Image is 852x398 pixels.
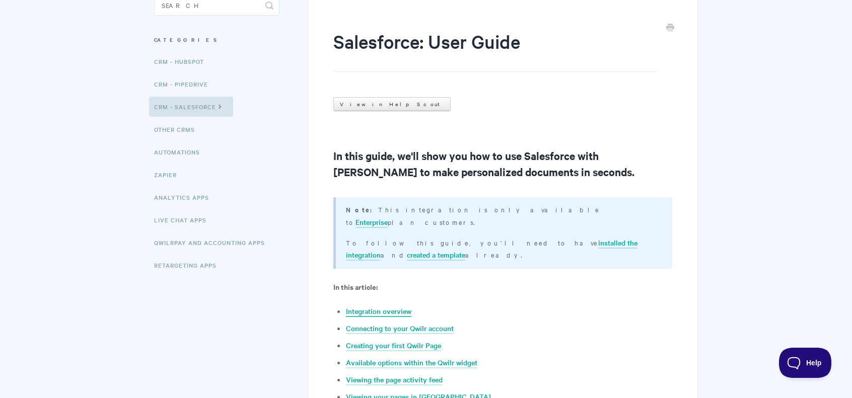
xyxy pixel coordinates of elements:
b: In this article: [333,281,378,292]
a: Connecting to your Qwilr account [346,323,454,334]
a: Integration overview [346,306,411,317]
h2: In this guide, we'll show you how to use Salesforce with [PERSON_NAME] to make personalized docum... [333,147,672,180]
a: Live Chat Apps [154,210,214,230]
a: Retargeting Apps [154,255,224,275]
a: Viewing the page activity feed [346,374,443,385]
a: created a template [407,250,465,261]
a: Creating your first Qwilr Page [346,340,441,351]
a: Automations [154,142,207,162]
a: CRM - Pipedrive [154,74,216,94]
a: View in Help Scout [333,97,451,111]
iframe: Toggle Customer Support [779,348,832,378]
a: installed the integration [346,237,637,261]
a: Print this Article [666,23,674,34]
p: To follow this guide, you'll need to have and already. [346,236,660,261]
strong: Note: [346,205,378,214]
a: Enterprise [356,217,388,228]
h1: Salesforce: User Guide [333,29,657,72]
h3: Categories [154,31,279,49]
a: Zapier [154,165,184,185]
a: QwilrPay and Accounting Apps [154,232,272,253]
a: Analytics Apps [154,187,217,207]
a: CRM - Salesforce [149,97,233,117]
a: CRM - HubSpot [154,51,211,71]
a: Available options within the Qwilr widget [346,357,477,368]
p: This integration is only available to plan customers. [346,203,660,228]
a: Other CRMs [154,119,202,139]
